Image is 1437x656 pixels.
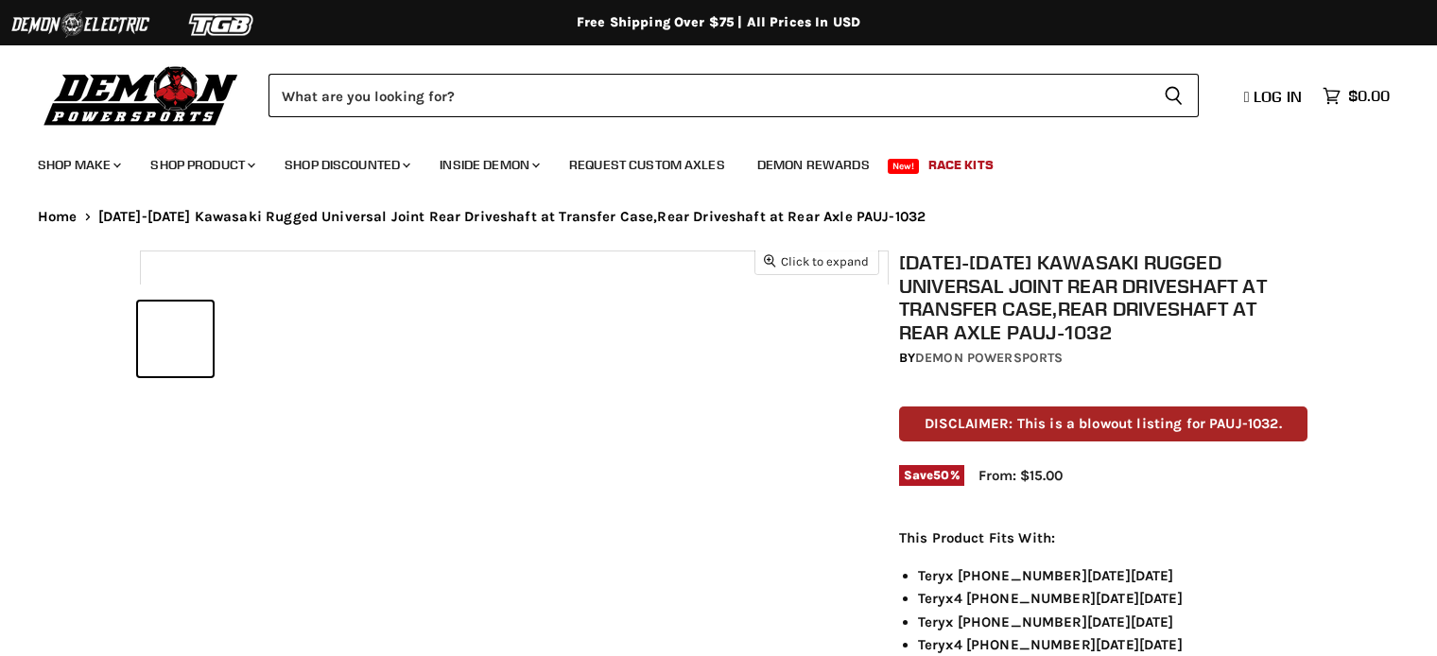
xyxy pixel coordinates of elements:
span: $0.00 [1348,87,1390,105]
span: Save % [899,465,964,486]
a: Shop Discounted [270,146,422,184]
a: Log in [1236,88,1313,105]
li: Teryx4 [PHONE_NUMBER][DATE][DATE] [918,587,1307,610]
span: New! [888,159,920,174]
span: From: $15.00 [978,467,1063,484]
span: 50 [933,468,949,482]
div: by [899,348,1307,369]
img: Demon Powersports [38,61,245,129]
li: Teryx4 [PHONE_NUMBER][DATE][DATE] [918,633,1307,656]
li: Teryx [PHONE_NUMBER][DATE][DATE] [918,564,1307,587]
a: $0.00 [1313,82,1399,110]
button: Search [1149,74,1199,117]
input: Search [268,74,1149,117]
a: Shop Product [136,146,267,184]
ul: Main menu [24,138,1385,184]
form: Product [268,74,1199,117]
p: This Product Fits With: [899,527,1307,549]
h1: [DATE]-[DATE] Kawasaki Rugged Universal Joint Rear Driveshaft at Transfer Case,Rear Driveshaft at... [899,250,1307,344]
span: [DATE]-[DATE] Kawasaki Rugged Universal Joint Rear Driveshaft at Transfer Case,Rear Driveshaft at... [98,209,926,225]
a: Request Custom Axles [555,146,739,184]
button: Click to expand [755,249,878,274]
li: Teryx [PHONE_NUMBER][DATE][DATE] [918,611,1307,633]
a: Inside Demon [425,146,551,184]
a: Home [38,209,78,225]
a: Race Kits [914,146,1008,184]
p: DISCLAIMER: This is a blowout listing for PAUJ-1032. [899,406,1307,441]
span: Click to expand [764,254,869,268]
img: TGB Logo 2 [151,7,293,43]
button: 2012-2018 Kawasaki Rugged Universal Joint Rear Driveshaft at Transfer Case,Rear Driveshaft at Rea... [138,302,213,376]
img: Demon Electric Logo 2 [9,7,151,43]
a: Demon Rewards [743,146,884,184]
a: Shop Make [24,146,132,184]
span: Log in [1254,87,1302,106]
a: Demon Powersports [915,350,1063,366]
